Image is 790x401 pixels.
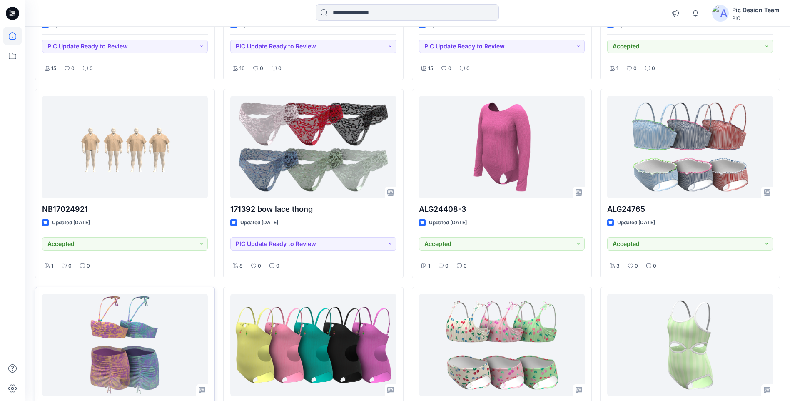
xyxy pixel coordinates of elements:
[42,203,208,215] p: NB17024921
[239,64,245,73] p: 16
[712,5,729,22] img: avatar
[633,64,637,73] p: 0
[428,64,433,73] p: 15
[87,262,90,271] p: 0
[230,294,396,396] a: ALG24401
[260,64,263,73] p: 0
[258,262,261,271] p: 0
[239,262,243,271] p: 8
[278,64,282,73] p: 0
[653,262,656,271] p: 0
[445,262,449,271] p: 0
[419,294,585,396] a: ALG24766
[71,64,75,73] p: 0
[616,262,620,271] p: 3
[617,218,655,227] p: Updated [DATE]
[652,64,655,73] p: 0
[732,15,780,21] div: PIC
[276,262,279,271] p: 0
[51,64,56,73] p: 15
[419,96,585,198] a: ALG24408-3
[429,218,467,227] p: Updated [DATE]
[51,262,53,271] p: 1
[419,203,585,215] p: ALG24408-3
[616,64,618,73] p: 1
[68,262,72,271] p: 0
[90,64,93,73] p: 0
[230,203,396,215] p: 171392 bow lace thong
[607,294,773,396] a: ALG24399
[635,262,638,271] p: 0
[448,64,451,73] p: 0
[240,218,278,227] p: Updated [DATE]
[607,203,773,215] p: ALG24765
[42,96,208,198] a: NB17024921
[42,294,208,396] a: ALG241044
[464,262,467,271] p: 0
[607,96,773,198] a: ALG24765
[52,218,90,227] p: Updated [DATE]
[230,96,396,198] a: 171392 bow lace thong
[466,64,470,73] p: 0
[732,5,780,15] div: Pic Design Team
[428,262,430,271] p: 1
